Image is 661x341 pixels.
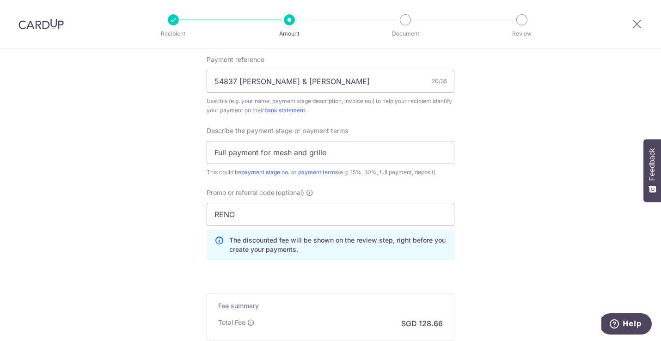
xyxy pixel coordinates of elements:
[601,313,652,336] iframe: Opens a widget where you can find more information
[207,168,454,177] div: This could be (e.g. 15%, 30%, full payment, deposit).
[275,188,304,197] span: (optional)
[264,107,305,114] a: bank statement
[207,55,264,64] span: Payment reference
[218,318,245,327] p: Total Fee
[207,97,454,115] div: Use this (e.g. your name, payment stage description, invoice no.) to help your recipient identify...
[218,301,443,311] h5: Fee summary
[241,169,338,176] a: payment stage no. or payment terms
[207,126,348,135] span: Describe the payment stage or payment terms
[371,29,440,38] p: Document
[255,29,324,38] p: Amount
[432,77,447,86] div: 20/35
[139,29,208,38] p: Recipient
[207,188,275,197] span: Promo or referral code
[401,318,443,329] p: SGD 128.66
[18,18,64,30] img: CardUp
[648,148,656,181] span: Feedback
[229,236,447,254] p: The discounted fee will be shown on the review step, right before you create your payments.
[488,29,556,38] p: Review
[643,139,661,202] button: Feedback - Show survey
